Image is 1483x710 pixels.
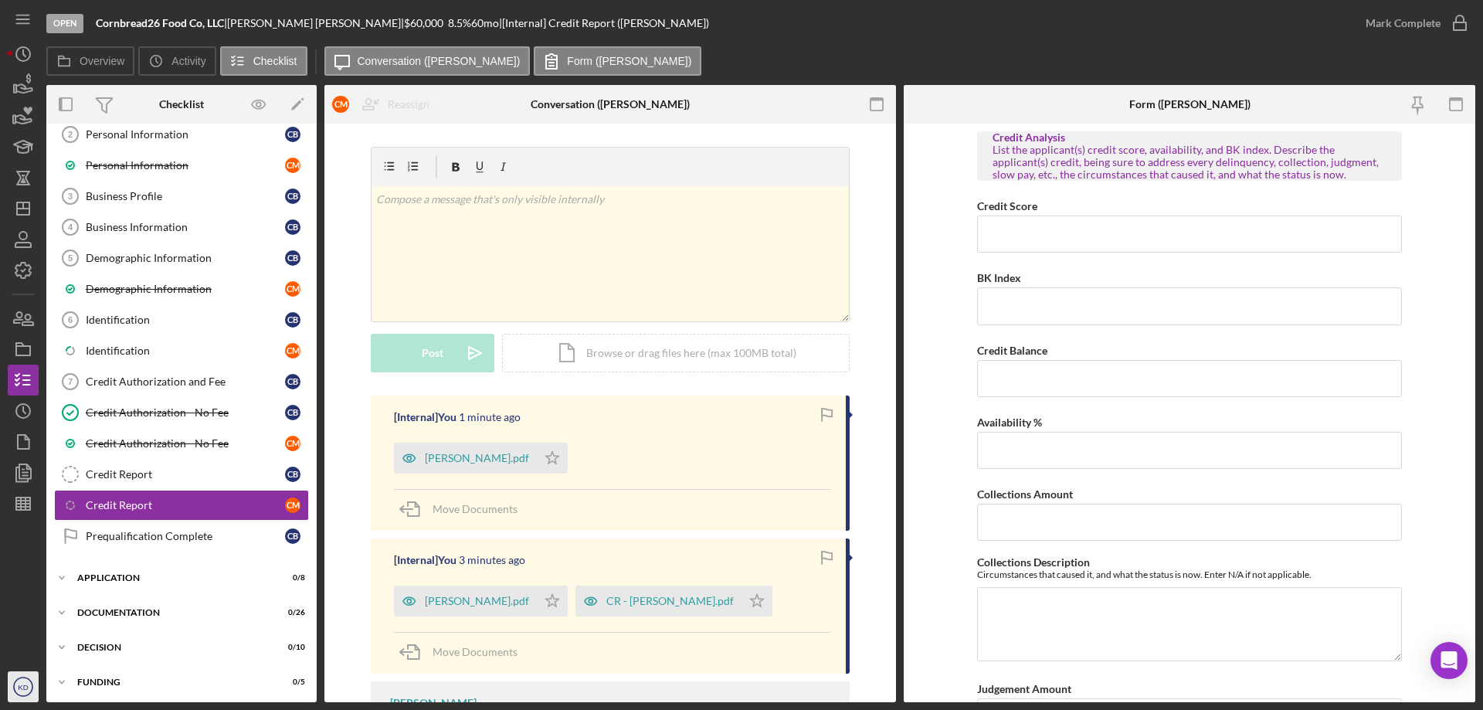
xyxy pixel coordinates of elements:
a: 5Demographic InformationCB [54,243,309,273]
a: 6IdentificationCB [54,304,309,335]
div: 0 / 8 [277,573,305,583]
div: C B [285,528,300,544]
div: [Internal] You [394,554,456,566]
div: Reassign [388,89,429,120]
label: Judgement Amount [977,682,1071,695]
div: Application [77,573,266,583]
a: Credit ReportCM [54,490,309,521]
label: Availability % [977,416,1042,429]
div: [PERSON_NAME] [390,697,477,709]
div: Form ([PERSON_NAME]) [1129,98,1251,110]
div: C B [285,219,300,235]
tspan: 6 [68,315,73,324]
div: C M [332,96,349,113]
div: Identification [86,314,285,326]
a: 7Credit Authorization and FeeCB [54,366,309,397]
div: CR - [PERSON_NAME].pdf [606,595,734,607]
div: Prequalification Complete [86,530,285,542]
div: Credit Analysis [993,131,1386,144]
button: Move Documents [394,490,533,528]
div: Credit Authorization - No Fee [86,437,285,450]
a: Credit Authorization - No FeeCM [54,428,309,459]
text: KD [18,683,28,691]
tspan: 3 [68,192,73,201]
div: Personal Information [86,128,285,141]
a: Prequalification CompleteCB [54,521,309,552]
time: 2025-09-05 11:38 [459,554,525,566]
button: Conversation ([PERSON_NAME]) [324,46,531,76]
div: Mark Complete [1366,8,1441,39]
div: [PERSON_NAME] [PERSON_NAME] | [227,17,404,29]
label: Overview [80,55,124,67]
button: Move Documents [394,633,533,671]
label: Form ([PERSON_NAME]) [567,55,691,67]
div: Demographic Information [86,252,285,264]
button: CMReassign [324,89,445,120]
div: 0 / 10 [277,643,305,652]
label: Conversation ([PERSON_NAME]) [358,55,521,67]
label: BK Index [977,271,1021,284]
label: Credit Balance [977,344,1047,357]
div: Decision [77,643,266,652]
div: C B [285,374,300,389]
a: 4Business InformationCB [54,212,309,243]
div: Post [422,334,443,372]
div: Open [46,14,83,33]
div: C B [285,127,300,142]
div: C M [285,343,300,358]
div: 60 mo [471,17,499,29]
span: Move Documents [433,502,518,515]
tspan: 5 [68,253,73,263]
div: C M [285,281,300,297]
div: 8.5 % [448,17,471,29]
div: Credit Authorization - No Fee [86,406,285,419]
div: C B [285,189,300,204]
div: Credit Report [86,468,285,481]
button: Checklist [220,46,307,76]
time: 2025-09-05 11:40 [459,411,521,423]
a: Personal InformationCM [54,150,309,181]
button: KD [8,671,39,702]
div: C M [285,436,300,451]
a: IdentificationCM [54,335,309,366]
label: Credit Score [977,199,1037,212]
tspan: 7 [68,377,73,386]
div: List the applicant(s) credit score, availability, and BK index. Describe the applicant(s) credit,... [993,144,1386,181]
button: Activity [138,46,215,76]
div: Credit Report [86,499,285,511]
div: Personal Information [86,159,285,172]
label: Collections Description [977,555,1090,569]
div: C B [285,312,300,328]
a: 2Personal InformationCB [54,119,309,150]
div: Checklist [159,98,204,110]
div: [PERSON_NAME].pdf [425,452,529,464]
a: Demographic InformationCM [54,273,309,304]
div: Documentation [77,608,266,617]
button: Form ([PERSON_NAME]) [534,46,701,76]
div: C B [285,467,300,482]
div: Conversation ([PERSON_NAME]) [531,98,690,110]
button: Post [371,334,494,372]
div: Demographic Information [86,283,285,295]
div: Business Profile [86,190,285,202]
div: C M [285,158,300,173]
div: [Internal] You [394,411,456,423]
a: Credit Authorization - No FeeCB [54,397,309,428]
span: $60,000 [404,16,443,29]
div: Funding [77,678,266,687]
div: | [Internal] Credit Report ([PERSON_NAME]) [499,17,709,29]
tspan: 4 [68,223,73,232]
b: Cornbread26 Food Co, LLC [96,16,224,29]
div: | [96,17,227,29]
div: [PERSON_NAME].pdf [425,595,529,607]
tspan: 2 [68,130,73,139]
label: Checklist [253,55,297,67]
div: Business Information [86,221,285,233]
button: Overview [46,46,134,76]
a: Credit ReportCB [54,459,309,490]
div: 0 / 5 [277,678,305,687]
div: C B [285,250,300,266]
button: CR - [PERSON_NAME].pdf [575,586,772,617]
div: Identification [86,345,285,357]
div: Credit Authorization and Fee [86,375,285,388]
